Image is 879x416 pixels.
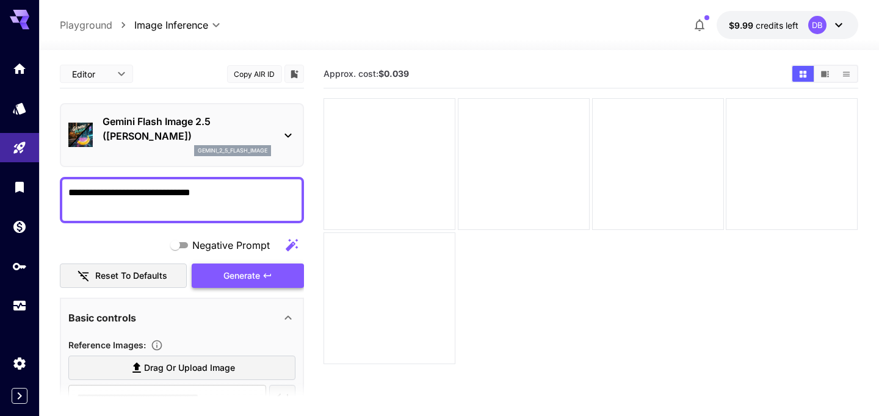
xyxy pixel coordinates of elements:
button: $9.98694DB [717,11,858,39]
a: Playground [60,18,112,32]
div: Gemini Flash Image 2.5 ([PERSON_NAME])gemini_2_5_flash_image [68,109,295,161]
nav: breadcrumb [60,18,134,32]
div: Basic controls [68,303,295,332]
div: Usage [12,298,27,314]
span: $9.99 [729,20,756,30]
p: gemini_2_5_flash_image [198,146,267,155]
div: Wallet [12,219,27,234]
span: Approx. cost: [324,68,409,79]
div: Models [12,101,27,116]
div: API Keys [12,259,27,274]
div: DB [808,16,827,34]
button: Add to library [289,66,300,81]
button: Show media in video view [814,66,836,82]
button: Generate [192,264,304,289]
span: Image Inference [134,18,208,32]
button: Copy AIR ID [227,65,282,83]
div: Playground [12,140,27,156]
button: Upload a reference image to guide the result. This is needed for Image-to-Image or Inpainting. Su... [146,339,168,351]
button: Reset to defaults [60,264,187,289]
button: Show media in grid view [792,66,814,82]
span: Generate [223,268,260,284]
span: credits left [756,20,798,30]
div: Show media in grid viewShow media in video viewShow media in list view [791,65,858,83]
p: Gemini Flash Image 2.5 ([PERSON_NAME]) [103,114,271,143]
span: Negative Prompt [192,238,270,253]
div: Settings [12,356,27,371]
label: Drag or upload image [68,356,295,381]
button: Expand sidebar [12,388,27,404]
span: Reference Images : [68,340,146,350]
div: $9.98694 [729,19,798,32]
div: Home [12,61,27,76]
span: Editor [72,68,110,81]
span: Drag or upload image [144,360,235,376]
p: Basic controls [68,310,136,325]
button: Show media in list view [836,66,857,82]
b: $0.039 [378,68,409,79]
div: Library [12,179,27,195]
